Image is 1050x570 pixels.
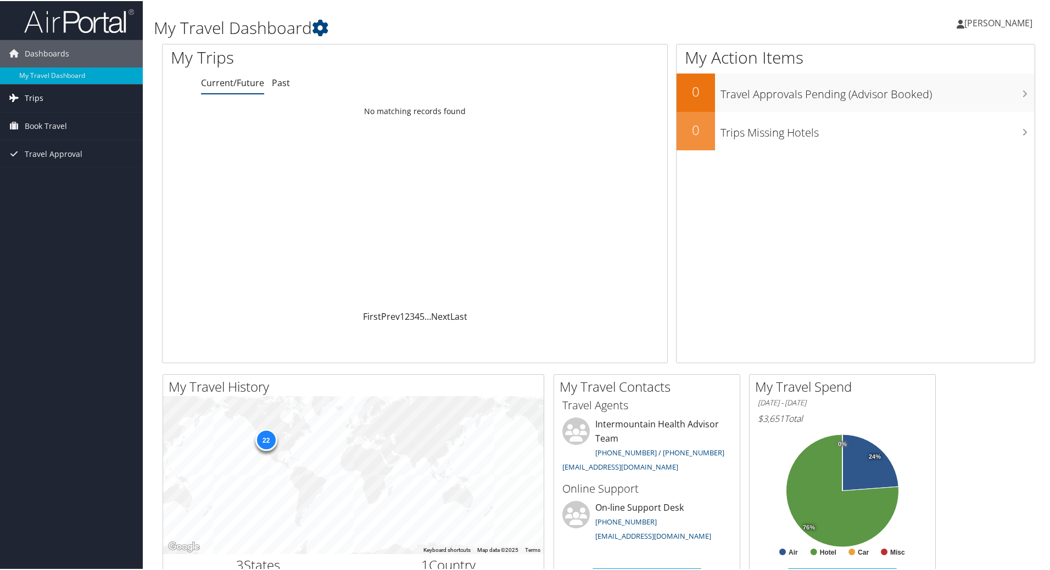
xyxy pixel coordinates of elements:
[560,376,740,395] h2: My Travel Contacts
[425,309,431,321] span: …
[677,72,1035,111] a: 0Travel Approvals Pending (Advisor Booked)
[721,80,1035,101] h3: Travel Approvals Pending (Advisor Booked)
[400,309,405,321] a: 1
[363,309,381,321] a: First
[525,546,540,552] a: Terms (opens in new tab)
[869,453,881,459] tspan: 24%
[25,83,43,111] span: Trips
[838,440,847,447] tspan: 0%
[755,376,935,395] h2: My Travel Spend
[758,411,784,424] span: $3,651
[820,548,836,555] text: Hotel
[410,309,415,321] a: 3
[171,45,449,68] h1: My Trips
[25,139,82,167] span: Travel Approval
[381,309,400,321] a: Prev
[154,15,747,38] h1: My Travel Dashboard
[595,516,657,526] a: [PHONE_NUMBER]
[272,76,290,88] a: Past
[405,309,410,321] a: 2
[201,76,264,88] a: Current/Future
[595,447,724,456] a: [PHONE_NUMBER] / [PHONE_NUMBER]
[25,39,69,66] span: Dashboards
[789,548,798,555] text: Air
[595,530,711,540] a: [EMAIL_ADDRESS][DOMAIN_NAME]
[415,309,420,321] a: 4
[557,416,737,475] li: Intermountain Health Advisor Team
[431,309,450,321] a: Next
[957,5,1043,38] a: [PERSON_NAME]
[758,397,927,407] h6: [DATE] - [DATE]
[562,480,731,495] h3: Online Support
[890,548,905,555] text: Misc
[557,500,737,545] li: On-line Support Desk
[758,411,927,424] h6: Total
[562,397,731,412] h3: Travel Agents
[964,16,1032,28] span: [PERSON_NAME]
[677,45,1035,68] h1: My Action Items
[677,111,1035,149] a: 0Trips Missing Hotels
[166,539,202,553] img: Google
[450,309,467,321] a: Last
[166,539,202,553] a: Open this area in Google Maps (opens a new window)
[562,461,678,471] a: [EMAIL_ADDRESS][DOMAIN_NAME]
[169,376,544,395] h2: My Travel History
[420,309,425,321] a: 5
[803,523,815,530] tspan: 76%
[677,81,715,100] h2: 0
[677,120,715,138] h2: 0
[858,548,869,555] text: Car
[477,546,518,552] span: Map data ©2025
[163,100,667,120] td: No matching records found
[721,118,1035,139] h3: Trips Missing Hotels
[255,428,277,450] div: 22
[423,545,471,553] button: Keyboard shortcuts
[25,111,67,139] span: Book Travel
[24,7,134,33] img: airportal-logo.png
